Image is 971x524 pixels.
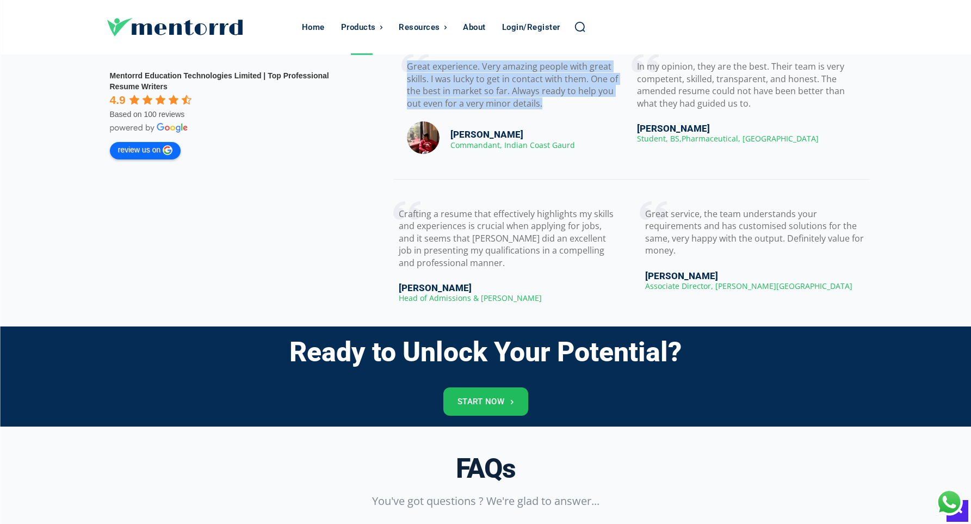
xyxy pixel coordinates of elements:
[318,491,653,511] p: You've got questions ? We're glad to answer...
[110,142,181,159] a: review us on
[399,293,542,303] span: Head of Admissions & [PERSON_NAME]
[407,48,626,109] p: Great experience. Very amazing people with great skills. I was lucky to get in contact with them....
[637,133,819,144] span: Student, BS,Pharmaceutical, [GEOGRAPHIC_DATA]
[637,48,856,109] p: In my opinion, they are the best. Their team is very competent, skilled, transparent, and honest....
[107,168,342,181] iframe: Customer reviews powered by Trustpilot
[645,281,852,291] span: Associate Director, [PERSON_NAME][GEOGRAPHIC_DATA]
[456,454,515,484] h3: FAQs
[637,121,819,136] h3: [PERSON_NAME]
[289,337,682,367] h3: Ready to Unlock Your Potential?
[574,21,586,33] a: Search
[936,489,963,516] div: Chat with Us
[110,94,126,106] span: 4.9
[450,140,575,150] span: Commandant, Indian Coast Gaurd
[645,196,864,257] p: Great service, the team understands your requirements and has customised solutions for the same, ...
[645,269,852,283] h3: [PERSON_NAME]
[110,123,188,133] img: powered by Google
[399,196,618,269] p: Crafting a resume that effectively highlights my skills and experiences is crucial when applying ...
[110,109,339,120] div: Based on 100 reviews
[399,281,542,295] h3: [PERSON_NAME]
[450,127,575,142] h3: [PERSON_NAME]
[443,387,528,416] a: Start Now
[110,71,329,91] a: Mentorrd Education Technologies Limited | Top Professional Resume Writers
[107,18,296,36] a: Logo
